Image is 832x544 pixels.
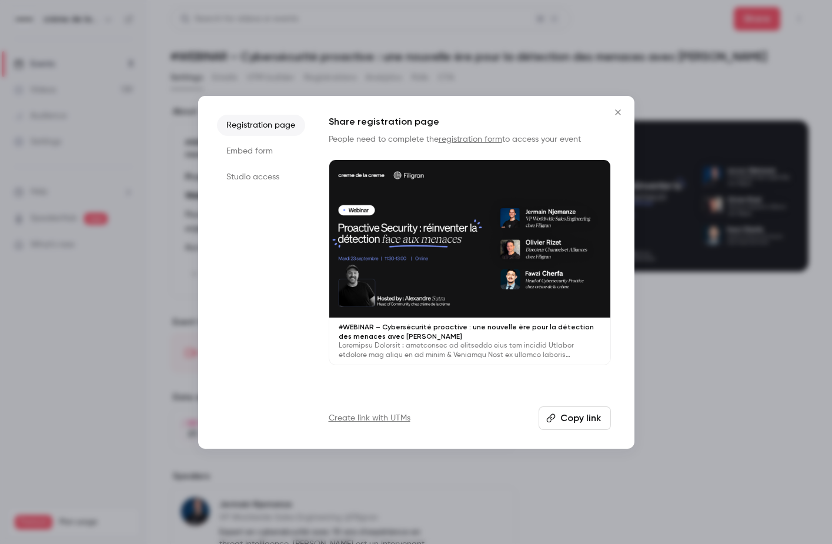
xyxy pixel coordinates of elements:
p: People need to complete the to access your event [329,134,611,145]
h1: Share registration page [329,115,611,129]
p: #WEBINAR – Cybersécurité proactive : une nouvelle ère pour la détection des menaces avec [PERSON_... [339,322,601,341]
button: Copy link [539,406,611,430]
a: #WEBINAR – Cybersécurité proactive : une nouvelle ère pour la détection des menaces avec [PERSON_... [329,159,611,366]
li: Registration page [217,115,305,136]
p: Loremipsu Dolorsit : ametconsec ad elitseddo eius tem incidid Utlabor etdolore mag aliqu en ad mi... [339,341,601,360]
li: Studio access [217,166,305,188]
li: Embed form [217,141,305,162]
a: Create link with UTMs [329,412,410,424]
a: registration form [439,135,502,143]
button: Close [606,101,630,124]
